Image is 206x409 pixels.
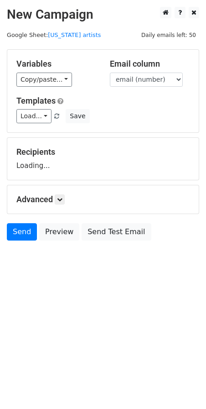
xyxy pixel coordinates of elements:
a: [US_STATE] artists [48,31,101,38]
h5: Recipients [16,147,190,157]
button: Save [66,109,89,123]
span: Daily emails left: 50 [138,30,199,40]
small: Google Sheet: [7,31,101,38]
a: Send [7,223,37,241]
a: Preview [39,223,79,241]
h5: Variables [16,59,96,69]
a: Daily emails left: 50 [138,31,199,38]
h5: Email column [110,59,190,69]
h2: New Campaign [7,7,199,22]
div: Loading... [16,147,190,171]
h5: Advanced [16,194,190,204]
a: Send Test Email [82,223,151,241]
a: Templates [16,96,56,105]
a: Copy/paste... [16,73,72,87]
a: Load... [16,109,51,123]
